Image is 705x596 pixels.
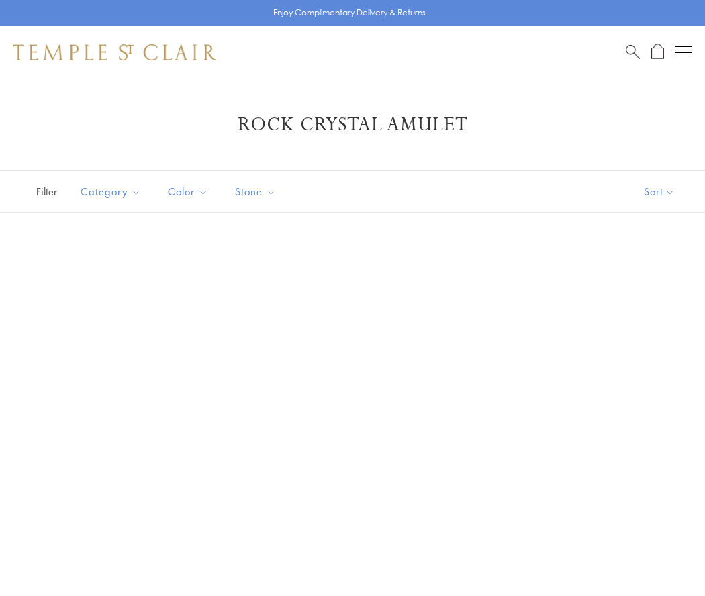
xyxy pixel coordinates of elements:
[158,177,218,207] button: Color
[13,44,216,60] img: Temple St. Clair
[70,177,151,207] button: Category
[651,44,664,60] a: Open Shopping Bag
[626,44,640,60] a: Search
[225,177,286,207] button: Stone
[228,183,286,200] span: Stone
[273,6,426,19] p: Enjoy Complimentary Delivery & Returns
[74,183,151,200] span: Category
[34,113,671,137] h1: Rock Crystal Amulet
[161,183,218,200] span: Color
[614,171,705,212] button: Show sort by
[675,44,692,60] button: Open navigation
